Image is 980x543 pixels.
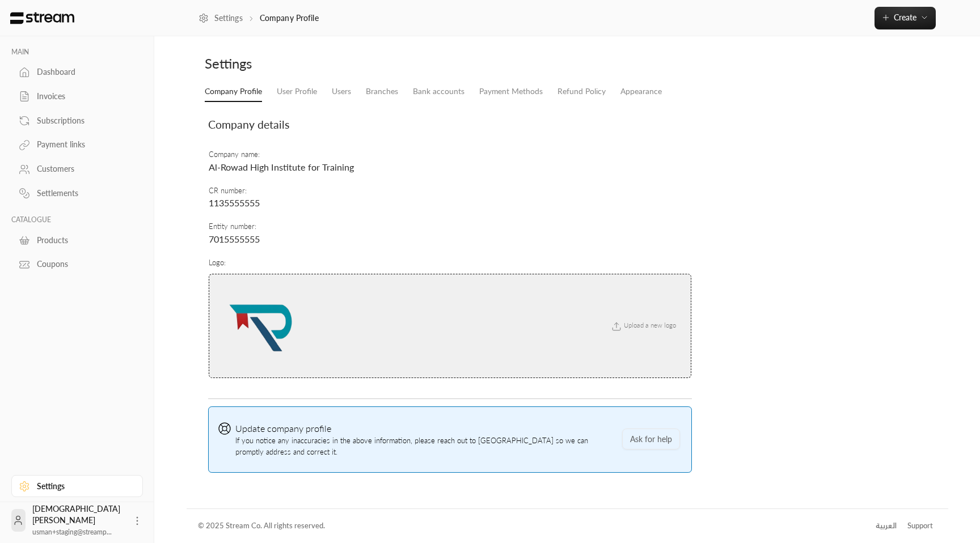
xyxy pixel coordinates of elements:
td: Company name : [208,144,692,180]
a: Payment links [11,134,143,156]
a: Refund Policy [557,82,606,101]
nav: breadcrumb [198,12,319,24]
a: Dashboard [11,61,143,83]
div: Subscriptions [37,115,129,126]
a: Users [332,82,351,101]
div: Settings [37,481,129,492]
td: Logo : [208,252,692,391]
a: Customers [11,158,143,180]
span: If you notice any inaccuracies in the above information, please reach out to [GEOGRAPHIC_DATA] so... [235,422,617,457]
a: Invoices [11,86,143,108]
a: Products [11,229,143,251]
a: Subscriptions [11,109,143,131]
span: 7015555555 [209,234,260,244]
img: Logo [9,12,75,24]
a: Company Profile [205,82,262,102]
div: © 2025 Stream Co. All rights reserved. [198,520,325,532]
a: Settings [198,12,243,24]
div: Dashboard [37,66,129,78]
p: MAIN [11,48,143,57]
a: Bank accounts [413,82,464,101]
span: Al-Rowad High Institute for Training [209,162,354,172]
a: User Profile [277,82,317,101]
div: العربية [876,520,897,532]
div: Products [37,235,129,246]
a: Coupons [11,253,143,275]
div: Invoices [37,91,129,102]
td: Entity number : [208,215,692,251]
div: Payment links [37,139,129,150]
p: CATALOGUE [11,215,143,224]
span: 1135555555 [209,197,260,208]
a: Settlements [11,183,143,205]
div: Customers [37,163,129,175]
span: Upload a new logo [604,321,681,329]
div: Settings [205,54,562,73]
a: Payment Methods [479,82,543,101]
img: company logo [218,283,303,368]
a: Settings [11,475,143,497]
a: Branches [366,82,398,101]
p: Company Profile [260,12,319,24]
div: Settlements [37,188,129,199]
a: Appearance [620,82,662,101]
div: Coupons [37,258,129,270]
a: Support [904,516,937,536]
td: CR number : [208,180,692,215]
span: Company details [208,118,289,131]
span: Create [894,12,916,22]
button: Create [875,7,936,29]
span: usman+staging@streamp... [32,528,112,536]
span: Update company profile [235,423,331,434]
div: [DEMOGRAPHIC_DATA][PERSON_NAME] [32,503,125,537]
button: Ask for help [622,429,680,449]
